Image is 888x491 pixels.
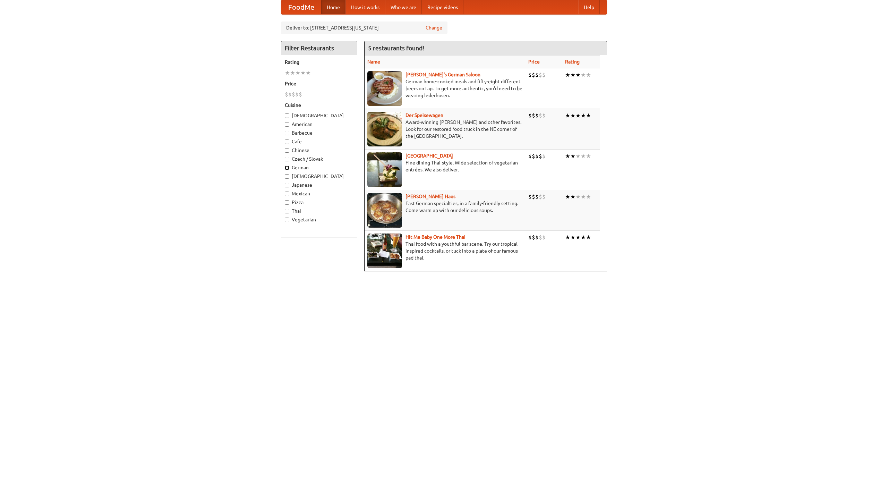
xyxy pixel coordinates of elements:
a: How it works [345,0,385,14]
a: Change [426,24,442,31]
input: Czech / Slovak [285,157,289,161]
li: $ [532,234,535,241]
img: kohlhaus.jpg [367,193,402,228]
p: East German specialties, in a family-friendly setting. Come warm up with our delicious soups. [367,200,523,214]
li: $ [532,152,535,160]
label: Barbecue [285,129,353,136]
img: esthers.jpg [367,71,402,106]
a: Home [321,0,345,14]
p: Fine dining Thai-style. Wide selection of vegetarian entrées. We also deliver. [367,159,523,173]
li: ★ [565,112,570,119]
li: ★ [570,193,575,201]
li: ★ [300,69,306,77]
li: $ [535,112,539,119]
li: $ [535,193,539,201]
li: ★ [581,112,586,119]
input: German [285,166,289,170]
li: $ [528,71,532,79]
li: $ [539,234,542,241]
li: ★ [570,234,575,241]
li: $ [288,91,292,98]
p: German home-cooked meals and fifty-eight different beers on tap. To get more authentic, you'd nee... [367,78,523,99]
li: ★ [575,71,581,79]
li: $ [299,91,302,98]
input: Vegetarian [285,218,289,222]
label: [DEMOGRAPHIC_DATA] [285,112,353,119]
li: $ [542,193,546,201]
li: $ [539,152,542,160]
li: ★ [565,71,570,79]
input: American [285,122,289,127]
input: Barbecue [285,131,289,135]
label: Japanese [285,181,353,188]
li: $ [542,234,546,241]
li: $ [539,71,542,79]
li: ★ [575,234,581,241]
label: Czech / Slovak [285,155,353,162]
a: [PERSON_NAME] Haus [405,194,455,199]
label: Thai [285,208,353,214]
li: ★ [290,69,295,77]
input: Chinese [285,148,289,153]
label: [DEMOGRAPHIC_DATA] [285,173,353,180]
a: Help [578,0,600,14]
a: Who we are [385,0,422,14]
li: ★ [565,234,570,241]
a: Hit Me Baby One More Thai [405,234,466,240]
label: Pizza [285,199,353,206]
input: Thai [285,209,289,213]
li: $ [528,193,532,201]
a: Der Speisewagen [405,112,443,118]
li: $ [532,71,535,79]
input: Cafe [285,139,289,144]
h5: Price [285,80,353,87]
a: Name [367,59,380,65]
li: ★ [586,152,591,160]
h4: Filter Restaurants [281,41,357,55]
a: [GEOGRAPHIC_DATA] [405,153,453,159]
li: ★ [581,152,586,160]
input: [DEMOGRAPHIC_DATA] [285,113,289,118]
li: ★ [586,71,591,79]
li: $ [542,112,546,119]
a: Rating [565,59,580,65]
li: ★ [586,234,591,241]
li: ★ [581,234,586,241]
p: Thai food with a youthful bar scene. Try our tropical inspired cocktails, or tuck into a plate of... [367,240,523,261]
li: $ [535,71,539,79]
ng-pluralize: 5 restaurants found! [368,45,424,51]
li: ★ [575,152,581,160]
label: German [285,164,353,171]
li: ★ [306,69,311,77]
li: $ [528,152,532,160]
img: speisewagen.jpg [367,112,402,146]
label: Chinese [285,147,353,154]
li: ★ [570,112,575,119]
label: Cafe [285,138,353,145]
p: Award-winning [PERSON_NAME] and other favorites. Look for our restored food truck in the NE corne... [367,119,523,139]
input: Pizza [285,200,289,205]
a: Recipe videos [422,0,463,14]
li: $ [542,152,546,160]
a: [PERSON_NAME]'s German Saloon [405,72,480,77]
li: ★ [565,193,570,201]
a: Price [528,59,540,65]
li: ★ [295,69,300,77]
li: $ [295,91,299,98]
label: Mexican [285,190,353,197]
li: $ [528,112,532,119]
li: $ [542,71,546,79]
li: $ [535,234,539,241]
input: [DEMOGRAPHIC_DATA] [285,174,289,179]
li: $ [539,112,542,119]
div: Deliver to: [STREET_ADDRESS][US_STATE] [281,22,447,34]
li: ★ [570,152,575,160]
li: $ [292,91,295,98]
li: $ [532,193,535,201]
input: Japanese [285,183,289,187]
li: $ [535,152,539,160]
